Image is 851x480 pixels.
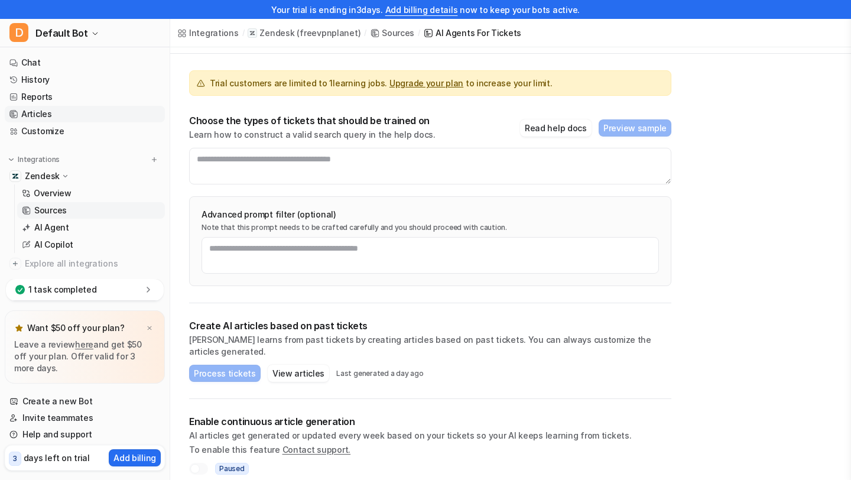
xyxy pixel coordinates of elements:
[34,239,73,251] p: AI Copilot
[17,219,165,236] a: AI Agent
[189,334,671,358] p: [PERSON_NAME] learns from past tickets by creating articles based on past tickets. You can always...
[242,28,245,38] span: /
[5,393,165,410] a: Create a new Bot
[189,444,671,456] p: To enable this feature
[5,72,165,88] a: History
[189,129,436,141] p: Learn how to construct a valid search query in the help docs.
[28,284,97,296] p: 1 task completed
[336,369,423,378] p: Last generated a day ago
[248,27,360,39] a: Zendesk(freevpnplanet)
[189,365,261,382] button: Process tickets
[177,27,239,39] a: Integrations
[24,452,90,464] p: days left on trial
[202,209,659,220] p: Advanced prompt filter (optional)
[189,115,436,127] p: Choose the types of tickets that should be trained on
[189,27,239,39] div: Integrations
[17,236,165,253] a: AI Copilot
[268,365,329,382] button: View articles
[189,430,671,442] p: AI articles get generated or updated every week based on your tickets so your AI keeps learning f...
[385,5,458,15] a: Add billing details
[5,54,165,71] a: Chat
[418,28,420,38] span: /
[17,202,165,219] a: Sources
[210,77,552,89] span: Trial customers are limited to 1 learning jobs. to increase your limit.
[34,205,67,216] p: Sources
[150,155,158,164] img: menu_add.svg
[297,27,360,39] p: ( freevpnplanet )
[113,452,156,464] p: Add billing
[109,449,161,466] button: Add billing
[5,89,165,105] a: Reports
[189,416,671,427] p: Enable continuous article generation
[189,320,671,332] p: Create AI articles based on past tickets
[282,445,351,455] span: Contact support.
[9,23,28,42] span: D
[215,463,249,475] span: Paused
[436,27,521,39] div: AI Agents for tickets
[17,185,165,202] a: Overview
[599,119,671,137] button: Preview sample
[35,25,88,41] span: Default Bot
[12,173,19,180] img: Zendesk
[25,170,60,182] p: Zendesk
[18,155,60,164] p: Integrations
[389,78,463,88] a: Upgrade your plan
[9,258,21,270] img: explore all integrations
[370,27,414,39] a: Sources
[14,323,24,333] img: star
[14,339,155,374] p: Leave a review and get $50 off your plan. Offer valid for 3 more days.
[146,325,153,332] img: x
[520,119,592,137] button: Read help docs
[5,255,165,272] a: Explore all integrations
[7,155,15,164] img: expand menu
[13,453,17,464] p: 3
[75,339,93,349] a: here
[25,254,160,273] span: Explore all integrations
[27,322,125,334] p: Want $50 off your plan?
[259,27,294,39] p: Zendesk
[34,187,72,199] p: Overview
[424,27,521,39] a: AI Agents for tickets
[382,27,414,39] div: Sources
[34,222,69,233] p: AI Agent
[5,426,165,443] a: Help and support
[5,123,165,140] a: Customize
[5,154,63,166] button: Integrations
[5,410,165,426] a: Invite teammates
[364,28,366,38] span: /
[5,106,165,122] a: Articles
[202,223,659,232] p: Note that this prompt needs to be crafted carefully and you should proceed with caution.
